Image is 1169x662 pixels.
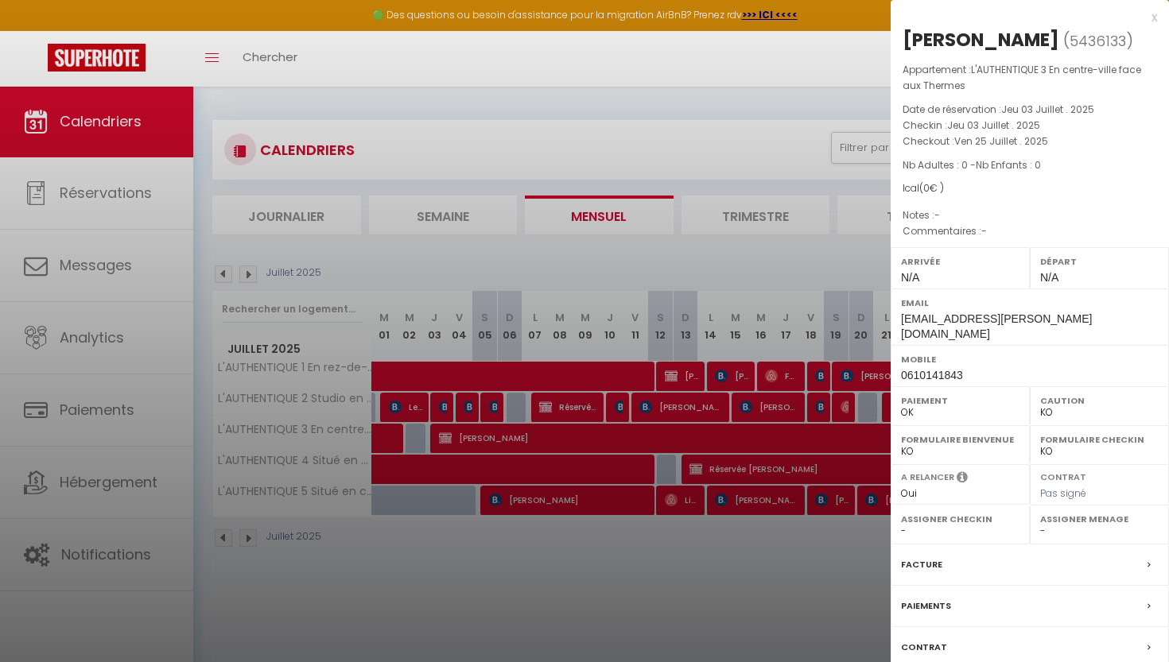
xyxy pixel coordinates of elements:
span: [EMAIL_ADDRESS][PERSON_NAME][DOMAIN_NAME] [901,312,1092,340]
label: Départ [1040,254,1159,269]
span: N/A [901,271,919,284]
label: Paiements [901,598,951,614]
i: Sélectionner OUI si vous souhaiter envoyer les séquences de messages post-checkout [957,470,968,488]
p: Checkin : [903,118,1157,134]
label: Caution [1040,393,1159,408]
label: A relancer [901,470,954,484]
span: 0610141843 [901,369,963,381]
p: Checkout : [903,134,1157,149]
span: ( € ) [919,181,944,195]
p: Notes : [903,207,1157,223]
span: - [934,208,940,222]
label: Formulaire Checkin [1040,432,1159,447]
span: Jeu 03 Juillet . 2025 [1001,103,1094,116]
label: Mobile [901,351,1159,367]
label: Arrivée [901,254,1019,269]
span: L'AUTHENTIQUE 3 En centre-ville face aux Thermes [903,63,1141,92]
label: Contrat [1040,470,1086,481]
span: ( ) [1063,29,1133,52]
label: Assigner Checkin [901,511,1019,527]
span: Pas signé [1040,486,1086,500]
span: Jeu 03 Juillet . 2025 [947,118,1040,132]
span: 5436133 [1070,31,1126,51]
p: Commentaires : [903,223,1157,239]
span: - [981,224,987,238]
label: Facture [901,556,942,573]
label: Email [901,295,1159,311]
div: x [891,8,1157,27]
span: N/A [1040,271,1058,284]
p: Date de réservation : [903,102,1157,118]
span: Nb Adultes : 0 - [903,158,1041,172]
p: Appartement : [903,62,1157,94]
label: Formulaire Bienvenue [901,432,1019,447]
span: 0 [923,181,930,195]
span: Ven 25 Juillet . 2025 [954,134,1048,148]
div: [PERSON_NAME] [903,27,1059,52]
label: Assigner Menage [1040,511,1159,527]
div: Ical [903,181,1157,196]
label: Paiement [901,393,1019,408]
label: Contrat [901,639,947,656]
span: Nb Enfants : 0 [976,158,1041,172]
